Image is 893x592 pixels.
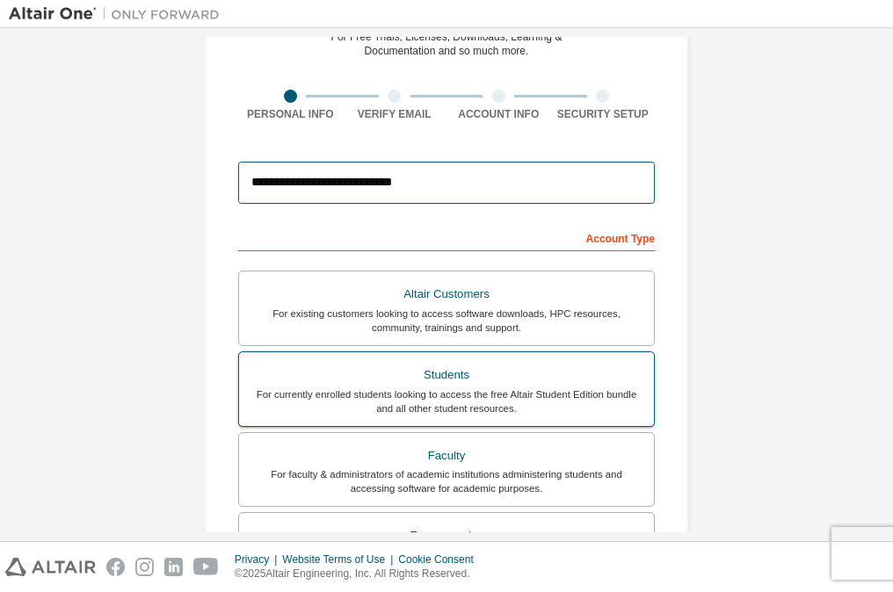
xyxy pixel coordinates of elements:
[238,223,655,251] div: Account Type
[551,107,656,121] div: Security Setup
[398,552,483,567] div: Cookie Consent
[238,107,343,121] div: Personal Info
[164,558,183,576] img: linkedin.svg
[235,552,282,567] div: Privacy
[343,107,447,121] div: Verify Email
[446,107,551,121] div: Account Info
[250,523,643,548] div: Everyone else
[250,387,643,415] div: For currently enrolled students looking to access the free Altair Student Edition bundle and all ...
[250,307,643,335] div: For existing customers looking to access software downloads, HPC resources, community, trainings ...
[9,5,229,23] img: Altair One
[331,30,563,58] div: For Free Trials, Licenses, Downloads, Learning & Documentation and so much more.
[106,558,125,576] img: facebook.svg
[250,467,643,495] div: For faculty & administrators of academic institutions administering students and accessing softwa...
[250,282,643,307] div: Altair Customers
[235,567,484,581] p: © 2025 Altair Engineering, Inc. All Rights Reserved.
[193,558,219,576] img: youtube.svg
[282,552,398,567] div: Website Terms of Use
[250,444,643,468] div: Faculty
[135,558,154,576] img: instagram.svg
[5,558,96,576] img: altair_logo.svg
[250,363,643,387] div: Students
